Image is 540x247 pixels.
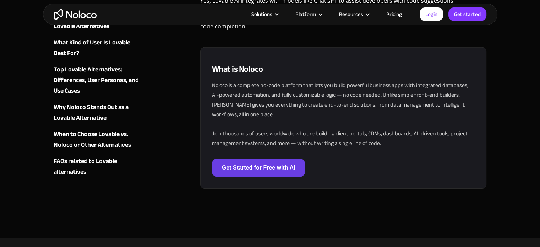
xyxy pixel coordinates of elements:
a: What Kind of User Is Lovable Best For? [54,37,140,59]
h3: What is Noloco [212,63,475,75]
a: Login [420,7,443,21]
a: Why Noloco Stands Out as a Lovable Alternative [54,102,140,123]
div: Platform [295,10,316,19]
div: Resources [339,10,363,19]
a: When to Choose Lovable vs. Noloco or Other Alternatives [54,129,140,150]
div: Solutions [251,10,272,19]
a: home [54,9,97,20]
a: Pricing [377,10,411,19]
a: FAQs related to Lovable alternatives [54,156,140,177]
a: Top Lovable Alternatives: Differences, User Personas, and Use Cases‍ [54,64,140,96]
div: Solutions [242,10,287,19]
div: Resources [330,10,377,19]
div: Platform [287,10,330,19]
a: Get Started for Free with AI [212,159,305,177]
p: Noloco is a complete no-code platform that lets you build powerful business apps with integrated ... [212,81,475,148]
a: Get started [448,7,486,21]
